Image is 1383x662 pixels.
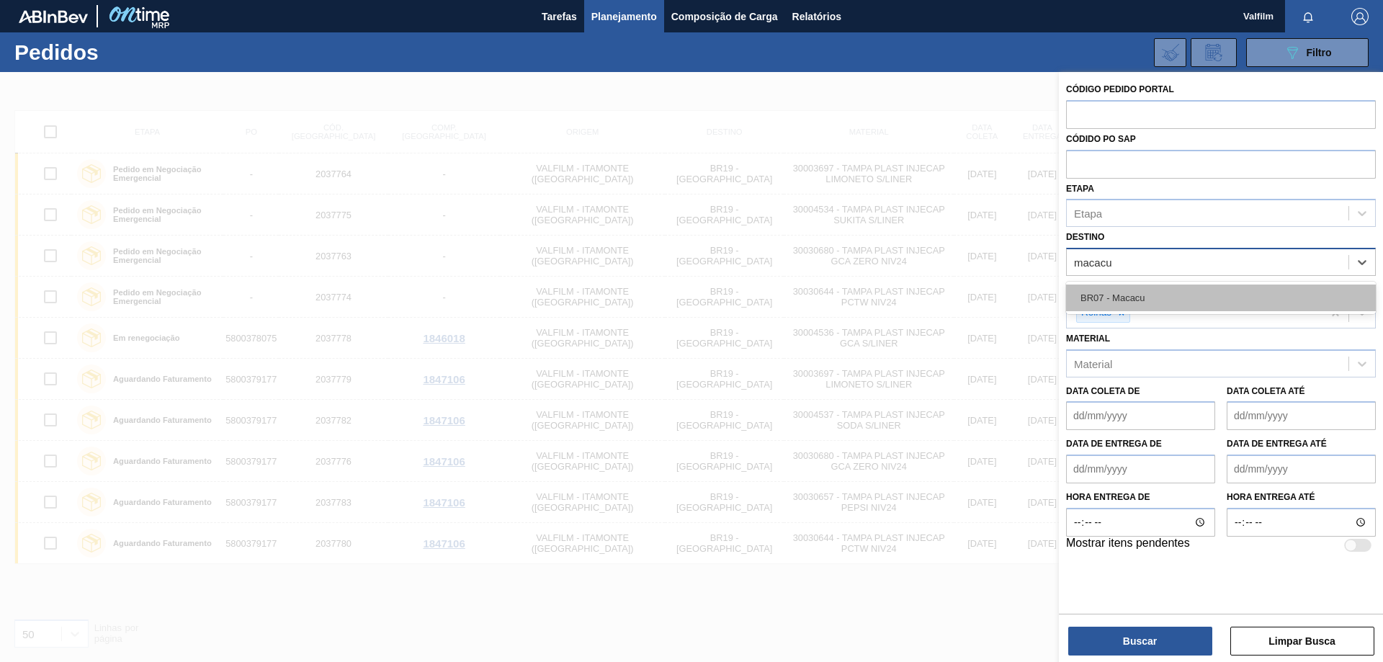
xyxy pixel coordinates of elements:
[1074,207,1102,220] div: Etapa
[1246,38,1369,67] button: Filtro
[1066,401,1215,430] input: dd/mm/yyyy
[1074,357,1112,370] div: Material
[1066,134,1136,144] label: Códido PO SAP
[14,44,230,61] h1: Pedidos
[19,10,88,23] img: TNhmsLtSVTkK8tSr43FrP2fwEKptu5GPRR3wAAAABJRU5ErkJggg==
[1066,439,1162,449] label: Data de Entrega de
[1066,455,1215,483] input: dd/mm/yyyy
[1307,47,1332,58] span: Filtro
[1227,386,1304,396] label: Data coleta até
[1227,455,1376,483] input: dd/mm/yyyy
[1066,537,1190,554] label: Mostrar itens pendentes
[591,8,657,25] span: Planejamento
[1154,38,1186,67] div: Importar Negociações dos Pedidos
[1066,285,1376,311] div: BR07 - Macacu
[1066,386,1140,396] label: Data coleta de
[1351,8,1369,25] img: Logout
[542,8,577,25] span: Tarefas
[1066,487,1215,508] label: Hora entrega de
[1066,84,1174,94] label: Código Pedido Portal
[1285,6,1331,27] button: Notificações
[792,8,841,25] span: Relatórios
[1066,281,1111,291] label: Carteira
[1066,184,1094,194] label: Etapa
[1227,439,1327,449] label: Data de Entrega até
[1066,334,1110,344] label: Material
[1066,232,1104,242] label: Destino
[1227,487,1376,508] label: Hora entrega até
[1227,401,1376,430] input: dd/mm/yyyy
[1191,38,1237,67] div: Solicitação de Revisão de Pedidos
[671,8,778,25] span: Composição de Carga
